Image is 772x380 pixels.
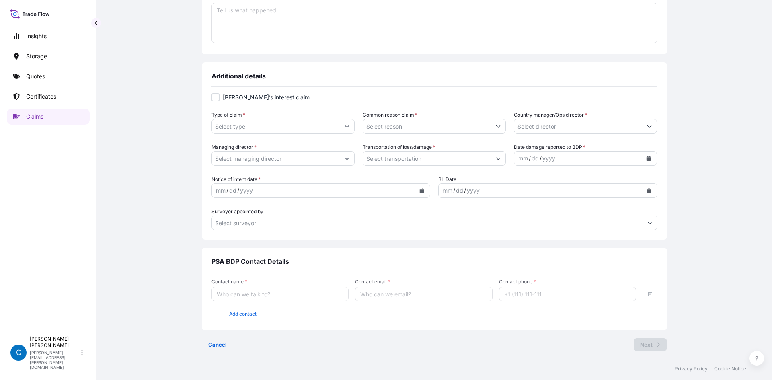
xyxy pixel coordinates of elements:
input: Select reason [363,119,491,134]
label: Country manager/Ops director [514,111,587,119]
p: Quotes [26,72,45,80]
input: Select surveyor [212,216,643,230]
div: month, [517,154,529,163]
p: Certificates [26,92,56,101]
button: Calendar [415,184,428,197]
div: year, [239,186,254,195]
span: Notice of intent date [211,175,261,183]
span: Add contact [229,310,257,318]
div: / [464,186,466,195]
p: Claims [26,113,43,121]
a: Cookie Notice [714,366,746,372]
button: Cancel [202,338,233,351]
button: Show suggestions [340,151,354,166]
a: Certificates [7,88,90,105]
span: Contact phone [499,279,636,285]
div: / [529,154,531,163]
label: Type of claim [211,111,245,119]
div: / [226,186,228,195]
input: Select type [212,119,340,134]
button: Show suggestions [491,151,505,166]
button: Next [634,338,667,351]
input: Who can we email? [355,287,493,301]
button: Calendar [642,152,655,165]
button: Add contact [211,308,263,320]
a: Storage [7,48,90,64]
p: [PERSON_NAME] [PERSON_NAME] [30,336,80,349]
button: Show suggestions [643,216,657,230]
a: Insights [7,28,90,44]
button: Show suggestions [491,119,505,134]
div: day, [228,186,237,195]
span: Contact email [355,279,493,285]
div: / [540,154,542,163]
span: Contact name [211,279,349,285]
div: / [453,186,455,195]
p: Cancel [208,341,227,349]
label: Surveyor appointed by [211,207,263,216]
div: / [237,186,239,195]
p: Storage [26,52,47,60]
input: +1 (111) 111-111 [499,287,636,301]
div: year, [466,186,480,195]
input: Who can we talk to? [211,287,349,301]
input: Select managing director [212,151,340,166]
div: month, [442,186,453,195]
div: year, [542,154,556,163]
a: Privacy Policy [675,366,708,372]
label: Transportation of loss/damage [363,143,435,151]
p: [PERSON_NAME][EMAIL_ADDRESS][PERSON_NAME][DOMAIN_NAME] [30,350,80,370]
span: Date damage reported to BDP [514,143,585,151]
button: Show suggestions [642,119,657,134]
span: Additional details [211,72,266,80]
a: Quotes [7,68,90,84]
a: Claims [7,109,90,125]
div: month, [215,186,226,195]
label: Managing director [211,143,257,151]
span: BL Date [438,175,456,183]
input: Select transportation [363,151,491,166]
label: Common reason claim [363,111,417,119]
span: PSA BDP Contact Details [211,257,289,265]
div: day, [455,186,464,195]
p: Insights [26,32,47,40]
p: Next [640,341,653,349]
button: Calendar [643,184,655,197]
input: Select director [514,119,642,134]
span: [PERSON_NAME]’s interest claim [223,93,310,101]
span: C [16,349,21,357]
div: day, [531,154,540,163]
button: Show suggestions [340,119,354,134]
